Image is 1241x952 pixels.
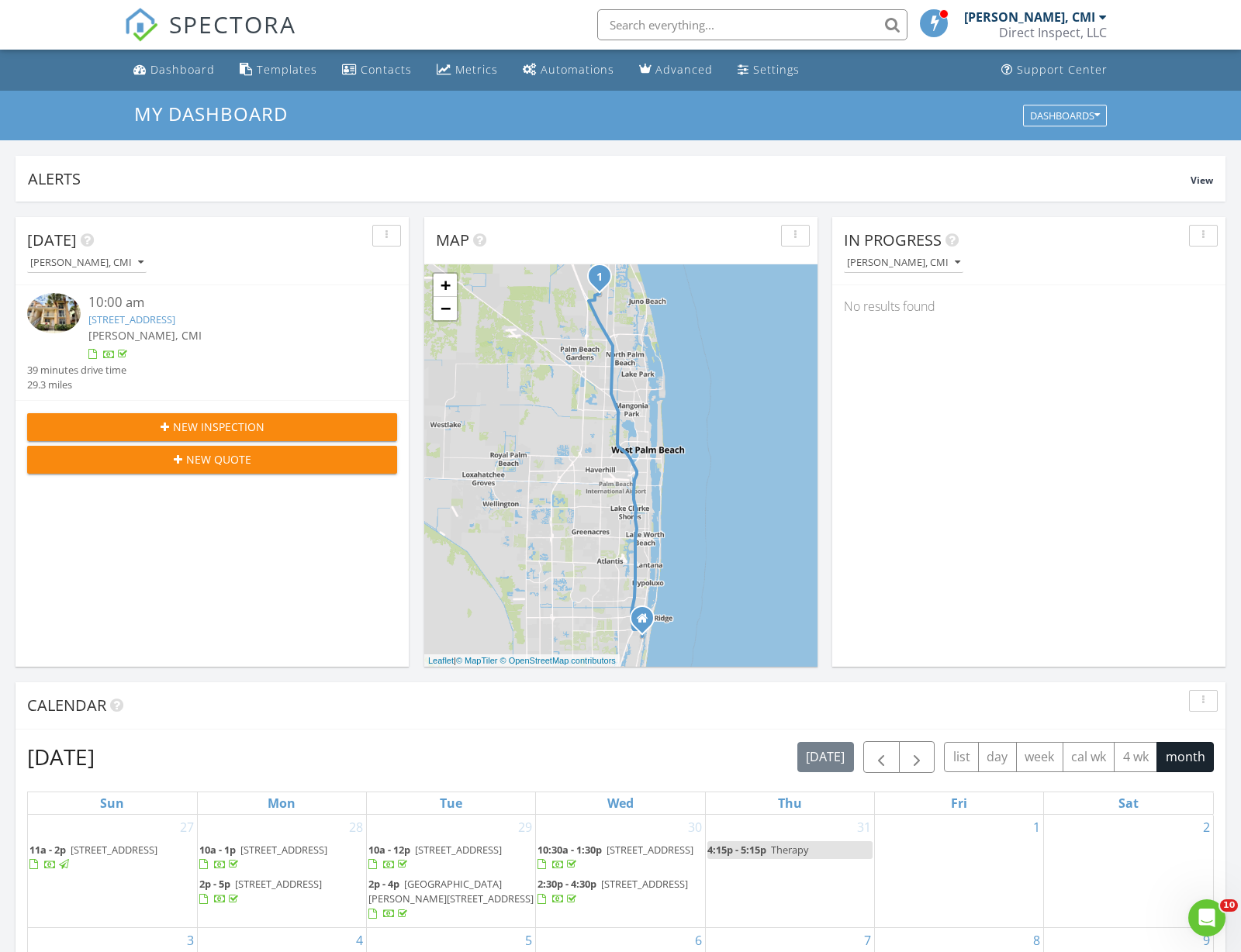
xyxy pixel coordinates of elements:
div: [PERSON_NAME], CMI [30,257,143,268]
div: Settings [753,62,800,77]
a: Saturday [1115,792,1142,814]
a: Zoom out [434,297,457,320]
button: week [1016,742,1063,772]
div: Advanced [655,62,713,77]
span: Calendar [27,695,106,716]
div: 4784 Central Blvd 10, Jupiter, FL 33458 [600,276,609,285]
span: Map [436,229,469,250]
div: Alerts [28,168,1191,189]
button: Previous month [863,741,900,773]
a: Dashboard [127,56,221,85]
button: 4 wk [1114,742,1157,772]
div: 29.3 miles [27,378,126,392]
span: [STREET_ADDRESS] [240,843,327,857]
div: Dashboard [150,62,215,77]
a: Friday [948,792,970,814]
a: 2:30p - 4:30p [STREET_ADDRESS] [538,877,688,905]
div: | [424,654,620,667]
span: In Progress [844,229,942,250]
a: 10:30a - 1:30p [STREET_ADDRESS] [538,843,693,871]
a: SPECTORA [124,21,296,53]
a: 2p - 4p [GEOGRAPHIC_DATA][PERSON_NAME][STREET_ADDRESS] [368,875,534,924]
div: Support Center [1017,62,1108,77]
span: 10 [1220,899,1238,912]
a: Metrics [430,56,504,85]
td: Go to July 30, 2025 [536,815,705,928]
a: Go to July 31, 2025 [854,815,874,840]
div: [PERSON_NAME], CMI [847,257,960,268]
img: The Best Home Inspection Software - Spectora [124,8,158,42]
a: Automations (Basic) [517,56,620,85]
button: Next month [899,741,935,773]
a: Go to July 30, 2025 [685,815,705,840]
a: Templates [233,56,323,85]
a: Go to July 27, 2025 [177,815,197,840]
a: Support Center [995,56,1114,85]
a: 10:30a - 1:30p [STREET_ADDRESS] [538,841,703,874]
button: [PERSON_NAME], CMI [27,253,147,274]
a: 2p - 4p [GEOGRAPHIC_DATA][PERSON_NAME][STREET_ADDRESS] [368,877,534,920]
a: 2:30p - 4:30p [STREET_ADDRESS] [538,875,703,909]
a: 10a - 1p [STREET_ADDRESS] [199,841,365,874]
a: 10a - 12p [STREET_ADDRESS] [368,841,534,874]
div: Metrics [455,62,498,77]
h2: [DATE] [27,741,95,772]
a: 10a - 1p [STREET_ADDRESS] [199,843,327,871]
span: View [1191,174,1213,187]
div: Direct Inspect, LLC [999,25,1107,40]
a: Go to July 29, 2025 [515,815,535,840]
button: month [1156,742,1214,772]
a: 11a - 2p [STREET_ADDRESS] [29,841,195,874]
div: Templates [257,62,317,77]
a: Contacts [336,56,418,85]
a: Sunday [97,792,127,814]
div: Contacts [361,62,412,77]
a: 2p - 5p [STREET_ADDRESS] [199,877,322,905]
td: Go to August 1, 2025 [874,815,1043,928]
span: [GEOGRAPHIC_DATA][PERSON_NAME][STREET_ADDRESS] [368,877,534,905]
button: Dashboards [1023,105,1107,126]
button: New Quote [27,446,397,474]
a: 11a - 2p [STREET_ADDRESS] [29,843,157,871]
span: [STREET_ADDRESS] [71,843,157,857]
span: SPECTORA [169,8,296,40]
div: 10:00 am [88,293,366,312]
span: [DATE] [27,229,77,250]
a: 10a - 12p [STREET_ADDRESS] [368,843,502,871]
a: Go to August 1, 2025 [1030,815,1043,840]
a: Thursday [775,792,805,814]
span: New Inspection [173,419,264,435]
a: [STREET_ADDRESS] [88,312,175,326]
button: [PERSON_NAME], CMI [844,253,963,274]
div: 1206 COASTAL BAY BLVD, Boynton Beach FL 33435 [642,618,652,627]
td: Go to July 27, 2025 [28,815,197,928]
span: [PERSON_NAME], CMI [88,328,202,343]
button: day [978,742,1017,772]
span: 2p - 5p [199,877,230,891]
a: Go to July 28, 2025 [346,815,366,840]
td: Go to July 28, 2025 [197,815,366,928]
i: 1 [596,272,603,283]
a: © MapTiler [456,656,498,665]
a: Go to August 2, 2025 [1200,815,1213,840]
div: Dashboards [1030,110,1100,121]
span: My Dashboard [134,101,288,126]
td: Go to July 29, 2025 [367,815,536,928]
span: 10:30a - 1:30p [538,843,602,857]
iframe: Intercom live chat [1188,899,1225,936]
a: Monday [264,792,299,814]
td: Go to August 2, 2025 [1044,815,1213,928]
img: 9362248%2Fcover_photos%2FVqDkFN1iZTYf6rjv6P69%2Fsmall.jpg [27,293,81,333]
input: Search everything... [597,9,907,40]
td: Go to July 31, 2025 [705,815,874,928]
span: 4:15p - 5:15p [707,843,766,857]
button: [DATE] [797,742,854,772]
span: 10a - 12p [368,843,410,857]
a: Advanced [633,56,719,85]
span: [STREET_ADDRESS] [607,843,693,857]
button: list [944,742,979,772]
a: Wednesday [604,792,637,814]
span: [STREET_ADDRESS] [235,877,322,891]
span: 11a - 2p [29,843,66,857]
div: Automations [541,62,614,77]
